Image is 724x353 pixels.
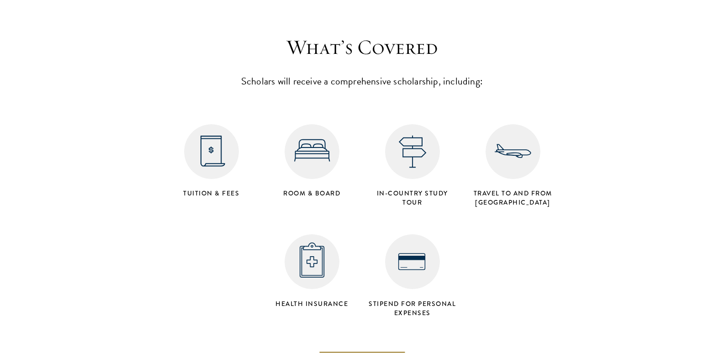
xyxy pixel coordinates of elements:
h4: Tuition & Fees [166,189,257,198]
p: Scholars will receive a comprehensive scholarship, including: [221,73,504,90]
h4: Room & Board [266,189,358,198]
h4: In-Country Study Tour [367,189,458,207]
h4: Stipend for Personal Expenses [367,299,458,317]
h3: What’s Covered [221,35,504,60]
h4: Travel To and From [GEOGRAPHIC_DATA] [467,189,559,207]
h4: Health Insurance [266,299,358,308]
